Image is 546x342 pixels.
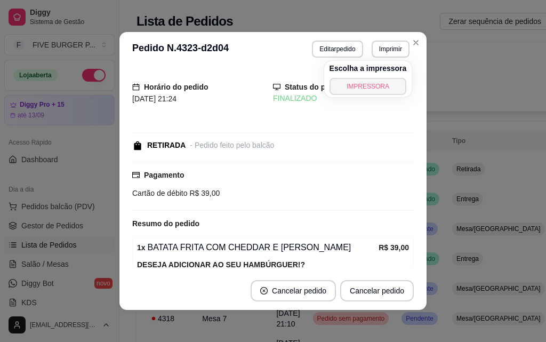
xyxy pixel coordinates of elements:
[312,41,363,58] button: Editarpedido
[132,189,188,197] span: Cartão de débito
[132,83,140,91] span: calendar
[379,243,409,252] strong: R$ 39,00
[144,83,208,91] strong: Horário do pedido
[132,41,229,58] h3: Pedido N. 4323-d2d04
[132,171,140,179] span: credit-card
[190,140,274,151] div: - Pedido feito pelo balcão
[330,78,407,95] button: IMPRESSORA
[330,63,407,74] h4: Escolha a impressora
[144,171,184,179] strong: Pagamento
[273,93,414,104] div: FINALIZADO
[137,260,305,269] strong: DESEJA ADICIONAR AO SEU HAMBÚRGUER!?
[137,241,379,254] div: BATATA FRITA COM CHEDDAR E [PERSON_NAME]
[188,189,220,197] span: R$ 39,00
[340,280,414,301] button: Cancelar pedido
[273,83,280,91] span: desktop
[285,83,346,91] strong: Status do pedido
[372,41,409,58] button: Imprimir
[260,287,268,295] span: close-circle
[147,140,186,151] div: RETIRADA
[132,94,176,103] span: [DATE] 21:24
[137,243,146,252] strong: 1 x
[132,219,199,228] strong: Resumo do pedido
[407,34,424,51] button: Close
[251,280,336,301] button: close-circleCancelar pedido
